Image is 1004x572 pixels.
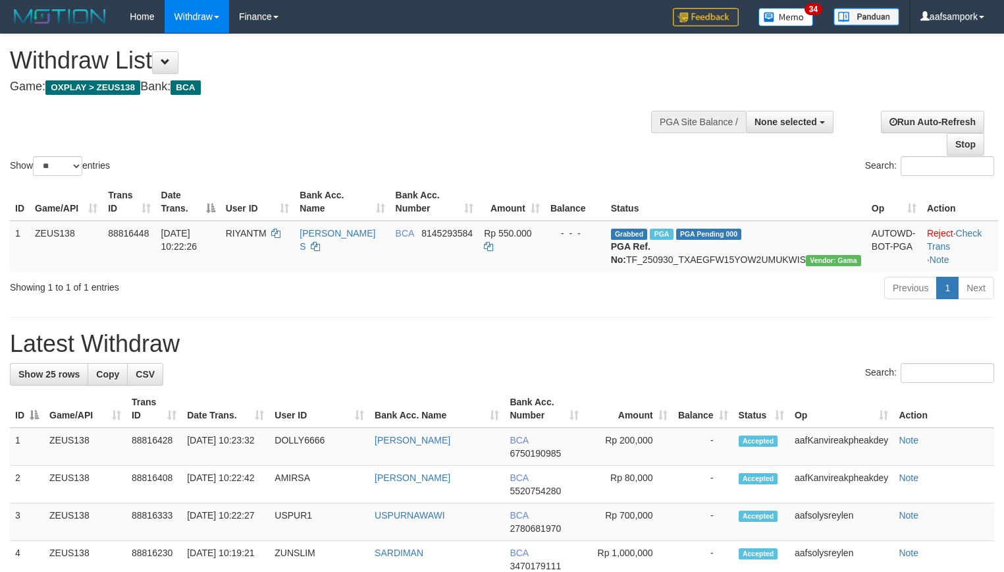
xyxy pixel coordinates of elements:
[44,428,126,466] td: ZEUS138
[833,8,899,26] img: panduan.png
[611,229,648,240] span: Grabbed
[899,510,918,521] a: Note
[171,80,200,95] span: BCA
[269,428,369,466] td: DOLLY6666
[126,466,182,503] td: 88816408
[510,435,528,445] span: BCA
[758,8,814,26] img: Button%20Memo.svg
[739,473,778,484] span: Accepted
[789,428,893,466] td: aafKanvireakpheakdey
[611,241,650,265] b: PGA Ref. No:
[884,277,937,299] a: Previous
[866,183,922,221] th: Op: activate to sort column ascending
[269,503,369,541] td: USPUR1
[510,472,528,483] span: BCA
[33,156,82,176] select: Showentries
[510,561,561,571] span: Copy 3470179111 to clipboard
[606,183,866,221] th: Status
[10,275,408,294] div: Showing 1 to 1 of 1 entries
[10,503,44,541] td: 3
[899,548,918,558] a: Note
[901,363,994,383] input: Search:
[584,466,672,503] td: Rp 80,000
[739,436,778,447] span: Accepted
[44,503,126,541] td: ZEUS138
[651,111,746,133] div: PGA Site Balance /
[375,435,450,445] a: [PERSON_NAME]
[865,156,994,176] label: Search:
[936,277,959,299] a: 1
[673,503,733,541] td: -
[930,254,949,265] a: Note
[10,221,30,272] td: 1
[10,80,656,94] h4: Game: Bank:
[893,390,994,428] th: Action
[126,428,182,466] td: 88816428
[739,511,778,522] span: Accepted
[881,111,984,133] a: Run Auto-Refresh
[510,510,528,521] span: BCA
[865,363,994,383] label: Search:
[396,228,414,239] span: BCA
[10,183,30,221] th: ID
[126,503,182,541] td: 88816333
[300,228,375,252] a: [PERSON_NAME] S
[754,117,817,127] span: None selected
[673,466,733,503] td: -
[899,435,918,445] a: Note
[510,486,561,496] span: Copy 5520754280 to clipboard
[922,221,998,272] td: · ·
[510,448,561,459] span: Copy 6750190985 to clipboard
[927,228,982,252] a: Check Trans
[10,47,656,74] h1: Withdraw List
[45,80,140,95] span: OXPLAY > ZEUS138
[375,510,445,521] a: USPURNAWAWI
[789,503,893,541] td: aafsolysreylen
[650,229,673,240] span: Marked by aafsolysreylen
[733,390,789,428] th: Status: activate to sort column ascending
[789,390,893,428] th: Op: activate to sort column ascending
[484,228,531,239] span: Rp 550.000
[10,428,44,466] td: 1
[10,466,44,503] td: 2
[221,183,295,221] th: User ID: activate to sort column ascending
[88,363,128,386] a: Copy
[584,428,672,466] td: Rp 200,000
[806,255,861,266] span: Vendor URL: https://trx31.1velocity.biz
[739,548,778,559] span: Accepted
[375,472,450,483] a: [PERSON_NAME]
[922,183,998,221] th: Action
[182,466,269,503] td: [DATE] 10:22:42
[294,183,390,221] th: Bank Acc. Name: activate to sort column ascending
[673,8,739,26] img: Feedback.jpg
[789,466,893,503] td: aafKanvireakpheakdey
[30,183,103,221] th: Game/API: activate to sort column ascending
[182,428,269,466] td: [DATE] 10:23:32
[161,228,198,252] span: [DATE] 10:22:26
[479,183,545,221] th: Amount: activate to sort column ascending
[18,369,80,380] span: Show 25 rows
[10,390,44,428] th: ID: activate to sort column descending
[673,428,733,466] td: -
[927,228,953,239] a: Reject
[10,156,110,176] label: Show entries
[369,390,504,428] th: Bank Acc. Name: activate to sort column ascending
[30,221,103,272] td: ZEUS138
[126,390,182,428] th: Trans ID: activate to sort column ascending
[866,221,922,272] td: AUTOWD-BOT-PGA
[584,503,672,541] td: Rp 700,000
[375,548,423,558] a: SARDIMAN
[421,228,473,239] span: Copy 8145293584 to clipboard
[550,227,600,240] div: - - -
[958,277,994,299] a: Next
[156,183,221,221] th: Date Trans.: activate to sort column descending
[510,523,561,534] span: Copy 2780681970 to clipboard
[108,228,149,239] span: 88816448
[182,390,269,428] th: Date Trans.: activate to sort column ascending
[901,156,994,176] input: Search:
[44,390,126,428] th: Game/API: activate to sort column ascending
[182,503,269,541] td: [DATE] 10:22:27
[676,229,742,240] span: PGA Pending
[136,369,155,380] span: CSV
[127,363,163,386] a: CSV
